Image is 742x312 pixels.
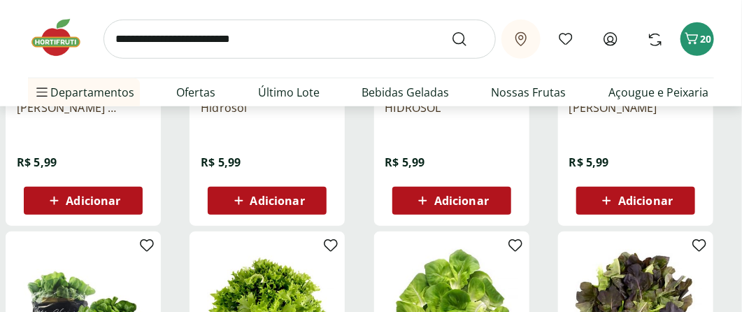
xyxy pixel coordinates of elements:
[569,155,609,170] span: R$ 5,99
[576,187,695,215] button: Adicionar
[492,84,566,101] a: Nossas Frutas
[201,155,241,170] span: R$ 5,99
[34,76,134,109] span: Departamentos
[28,17,98,59] img: Hortifruti
[618,195,673,206] span: Adicionar
[451,31,485,48] button: Submit Search
[17,155,57,170] span: R$ 5,99
[176,84,215,101] a: Ofertas
[24,187,143,215] button: Adicionar
[434,195,489,206] span: Adicionar
[385,155,425,170] span: R$ 5,99
[208,187,327,215] button: Adicionar
[700,32,711,45] span: 20
[608,84,708,101] a: Açougue e Peixaria
[66,195,120,206] span: Adicionar
[392,187,511,215] button: Adicionar
[258,84,320,101] a: Último Lote
[34,76,50,109] button: Menu
[104,20,496,59] input: search
[680,22,714,56] button: Carrinho
[250,195,305,206] span: Adicionar
[362,84,449,101] a: Bebidas Geladas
